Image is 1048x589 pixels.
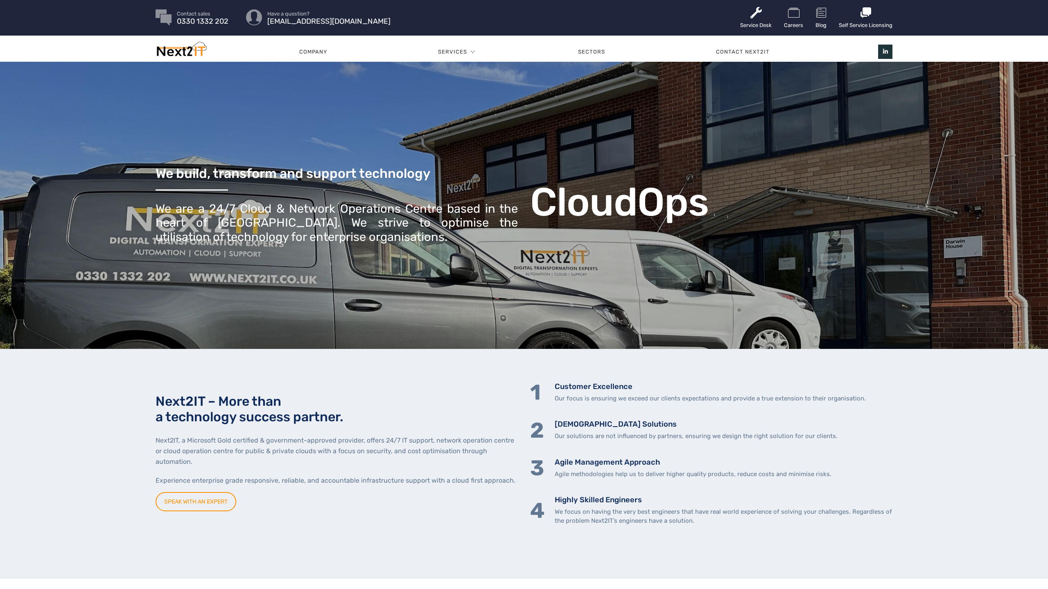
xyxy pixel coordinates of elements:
h5: Agile Management Approach [555,457,831,468]
span: Contact sales [177,11,228,16]
h5: Customer Excellence [555,382,866,392]
p: Our solutions are not influenced by partners, ensuring we design the right solution for our clients. [555,432,838,441]
a: Services [438,40,467,64]
div: We are a 24/7 Cloud & Network Operations Centre based in the heart of [GEOGRAPHIC_DATA]. We striv... [156,202,518,244]
span: [EMAIL_ADDRESS][DOMAIN_NAME] [267,19,391,24]
p: Agile methodologies help us to deliver higher quality products, reduce costs and minimise risks. [555,470,831,479]
p: Experience enterprise grade responsive, reliable, and accountable infrastructure support with a c... [156,475,518,486]
h3: We build, transform and support technology [156,166,518,181]
a: Have a question? [EMAIL_ADDRESS][DOMAIN_NAME] [267,11,391,24]
p: We focus on having the very best engineers that have real world experience of solving your challe... [555,507,892,526]
p: Next2IT, a Microsoft Gold certified & government-approved provider, offers 24/7 IT support, netwo... [156,435,518,467]
span: Have a question? [267,11,391,16]
a: SPEAK WITH AN EXPERT [156,492,236,511]
span: 0330 1332 202 [177,19,228,24]
a: Contact sales 0330 1332 202 [177,11,228,24]
div: Page 1 [156,435,518,486]
h5: Highly Skilled Engineers [555,495,892,505]
h5: [DEMOGRAPHIC_DATA] Solutions [555,419,838,429]
h2: Next2IT – More than a technology success partner. [156,393,518,425]
a: Sectors [522,40,660,64]
a: Contact Next2IT [660,40,825,64]
b: CloudOps [530,179,709,226]
img: Next2IT [156,42,207,60]
a: Company [244,40,382,64]
p: Our focus is ensuring we exceed our clients expectations and provide a true extension to their or... [555,394,866,403]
